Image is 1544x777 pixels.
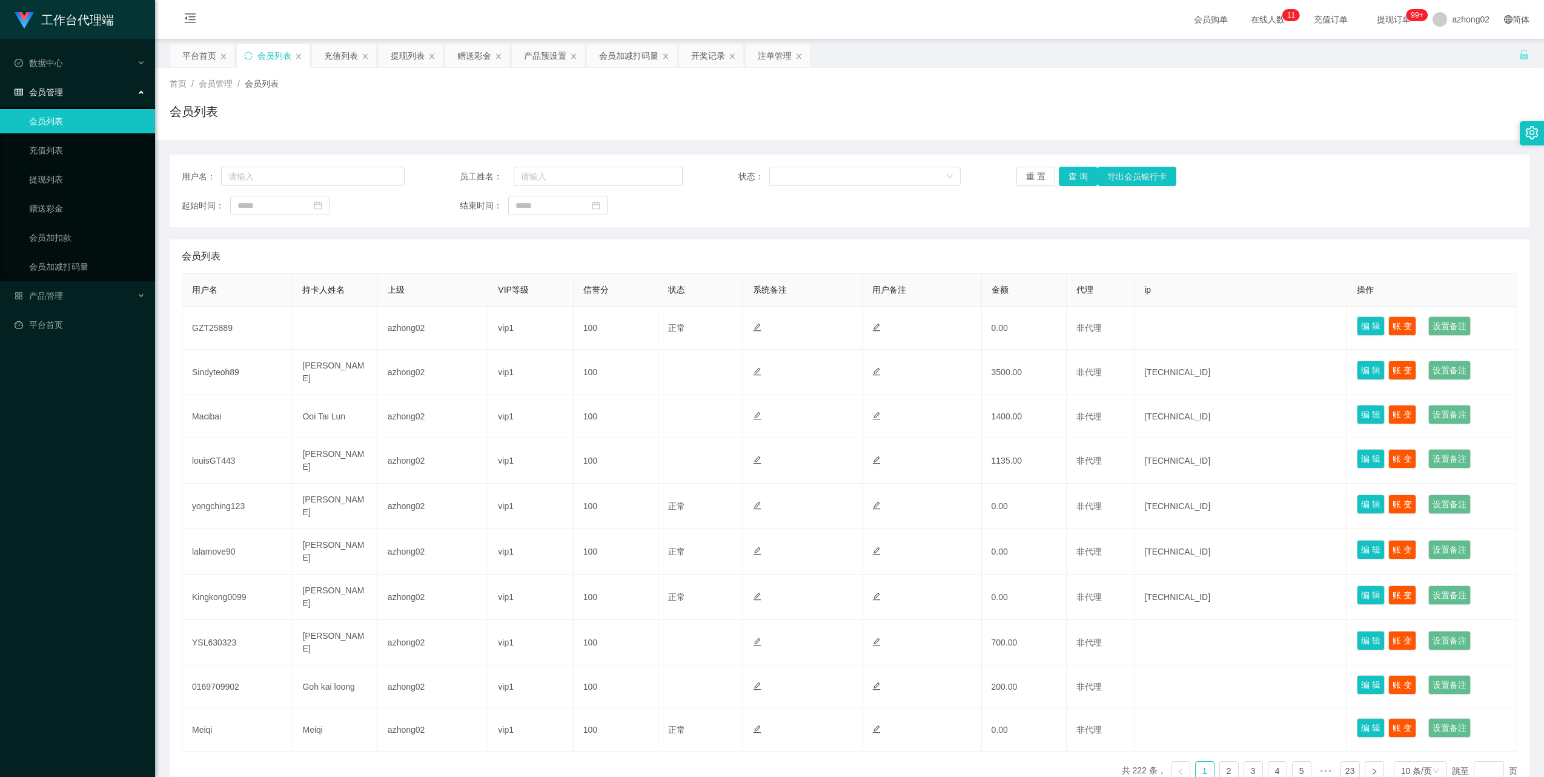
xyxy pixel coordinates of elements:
span: 结束时间： [460,199,508,212]
td: azhong02 [378,307,488,350]
span: 用户名 [192,285,217,295]
td: 100 [574,709,658,752]
div: 提现列表 [391,44,425,67]
span: 操作 [1357,285,1374,295]
td: Sindyteoh89 [182,350,293,395]
td: 100 [574,529,658,575]
i: 图标: edit [753,412,761,420]
i: 图标: edit [753,682,761,690]
i: 图标: edit [753,592,761,601]
span: 非代理 [1076,412,1102,421]
i: 图标: edit [872,501,881,510]
button: 编 辑 [1357,361,1385,380]
span: 在线人数 [1245,15,1291,24]
td: [PERSON_NAME] [293,438,377,484]
td: vip1 [488,350,573,395]
td: azhong02 [378,529,488,575]
span: / [191,79,194,88]
td: [PERSON_NAME] [293,575,377,620]
p: 1 [1287,9,1291,21]
i: 图标: edit [872,367,881,376]
td: vip1 [488,307,573,350]
button: 账 变 [1388,495,1416,514]
td: lalamove90 [182,529,293,575]
sup: 1105 [1406,9,1428,21]
i: 图标: sync [244,52,253,60]
i: 图标: edit [753,501,761,510]
td: [PERSON_NAME] [293,529,377,575]
td: 200.00 [982,665,1067,709]
button: 设置备注 [1428,631,1471,650]
span: 正常 [668,501,685,511]
a: 会员加减打码量 [29,255,145,279]
td: 0.00 [982,307,1067,350]
i: 图标: edit [872,456,881,464]
span: 代理 [1076,285,1093,295]
td: vip1 [488,484,573,529]
div: 产品预设置 [524,44,566,67]
td: vip1 [488,709,573,752]
button: 设置备注 [1428,361,1471,380]
i: 图标: close [220,53,227,60]
button: 设置备注 [1428,675,1471,695]
td: GZT25889 [182,307,293,350]
div: 赠送彩金 [457,44,491,67]
span: 会员列表 [245,79,279,88]
i: 图标: menu-fold [170,1,211,39]
td: vip1 [488,438,573,484]
i: 图标: down [1433,767,1440,776]
span: 非代理 [1076,501,1102,511]
a: 赠送彩金 [29,196,145,221]
i: 图标: table [15,88,23,96]
i: 图标: right [1371,768,1378,775]
td: 3500.00 [982,350,1067,395]
span: 持卡人姓名 [302,285,345,295]
i: 图标: close [428,53,436,60]
span: 非代理 [1076,682,1102,692]
i: 图标: left [1177,768,1184,775]
a: 图标: dashboard平台首页 [15,313,145,337]
i: 图标: edit [872,682,881,690]
td: 100 [574,438,658,484]
td: azhong02 [378,438,488,484]
a: 会员加扣款 [29,225,145,250]
td: [TECHNICAL_ID] [1135,529,1347,575]
button: 账 变 [1388,316,1416,336]
a: 会员列表 [29,109,145,133]
td: [PERSON_NAME] [293,620,377,665]
button: 编 辑 [1357,631,1385,650]
button: 查 询 [1059,167,1098,186]
span: / [237,79,240,88]
span: 正常 [668,592,685,602]
button: 账 变 [1388,718,1416,738]
span: 信誉分 [583,285,609,295]
i: 图标: close [795,53,803,60]
i: 图标: close [662,53,669,60]
span: 非代理 [1076,725,1102,735]
td: vip1 [488,575,573,620]
td: azhong02 [378,395,488,438]
span: 非代理 [1076,456,1102,465]
td: 100 [574,620,658,665]
button: 账 变 [1388,405,1416,424]
i: 图标: close [495,53,502,60]
button: 编 辑 [1357,449,1385,469]
td: 0.00 [982,484,1067,529]
a: 提现列表 [29,167,145,192]
span: 正常 [668,323,685,333]
td: louisGT443 [182,438,293,484]
i: 图标: global [1504,15,1513,24]
span: 充值订单 [1308,15,1354,24]
i: 图标: close [570,53,577,60]
td: Ooi Tai Lun [293,395,377,438]
span: 非代理 [1076,638,1102,647]
button: 编 辑 [1357,718,1385,738]
button: 账 变 [1388,585,1416,605]
i: 图标: down [946,173,953,181]
i: 图标: check-circle-o [15,59,23,67]
i: 图标: appstore-o [15,292,23,300]
td: 0.00 [982,575,1067,620]
button: 编 辑 [1357,675,1385,695]
input: 请输入 [514,167,683,186]
i: 图标: calendar [314,201,322,210]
